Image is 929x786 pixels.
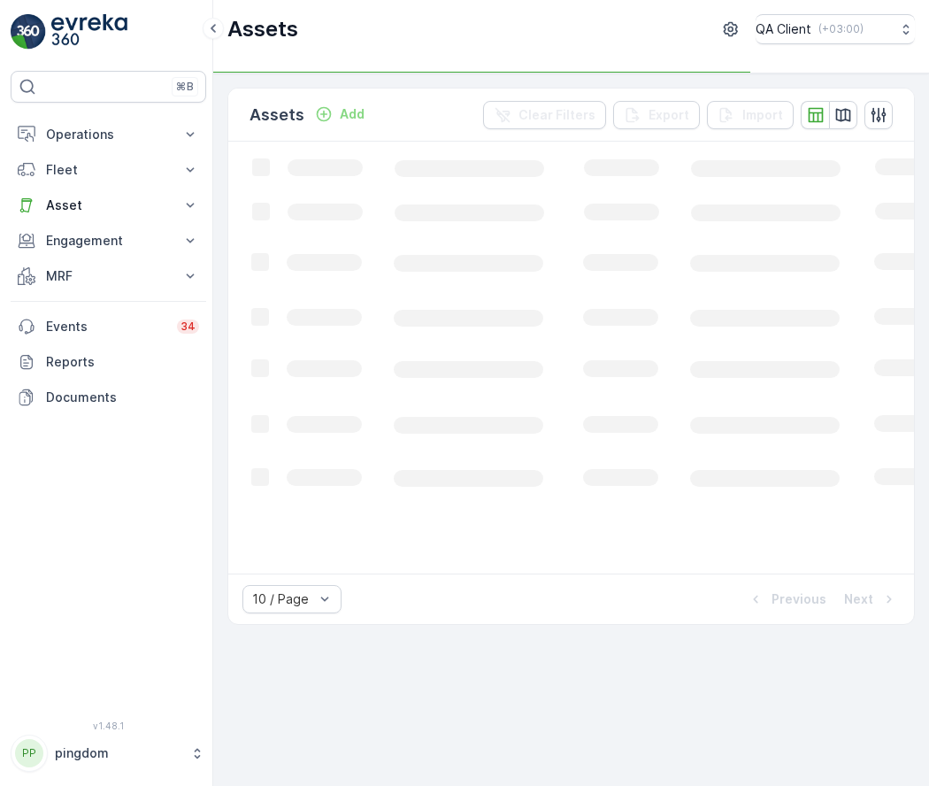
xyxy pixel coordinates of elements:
div: PP [15,739,43,767]
p: Assets [227,15,298,43]
button: Add [308,104,372,125]
button: Previous [745,589,828,610]
p: Operations [46,126,171,143]
button: Fleet [11,152,206,188]
p: ( +03:00 ) [818,22,864,36]
p: Fleet [46,161,171,179]
button: Import [707,101,794,129]
p: Asset [46,196,171,214]
button: Export [613,101,700,129]
p: Engagement [46,232,171,250]
button: Clear Filters [483,101,606,129]
p: Add [340,105,365,123]
p: Assets [250,103,304,127]
p: pingdom [55,744,181,762]
p: Next [844,590,873,608]
button: Operations [11,117,206,152]
p: 34 [180,320,196,334]
p: Previous [772,590,826,608]
p: Import [742,106,783,124]
button: QA Client(+03:00) [756,14,915,44]
p: Export [649,106,689,124]
button: Asset [11,188,206,223]
button: Engagement [11,223,206,258]
a: Documents [11,380,206,415]
button: Next [842,589,900,610]
span: v 1.48.1 [11,720,206,731]
p: Reports [46,353,199,371]
button: MRF [11,258,206,294]
p: Events [46,318,166,335]
p: MRF [46,267,171,285]
p: QA Client [756,20,811,38]
p: Documents [46,389,199,406]
p: ⌘B [176,80,194,94]
img: logo_light-DOdMpM7g.png [51,14,127,50]
p: Clear Filters [518,106,595,124]
button: PPpingdom [11,735,206,772]
a: Events34 [11,309,206,344]
a: Reports [11,344,206,380]
img: logo [11,14,46,50]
